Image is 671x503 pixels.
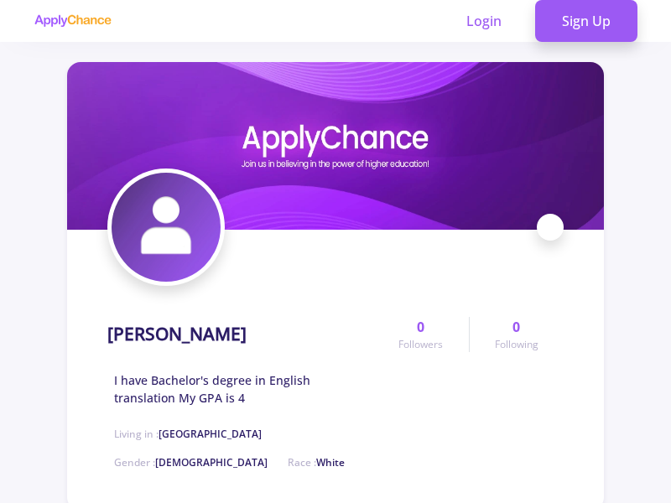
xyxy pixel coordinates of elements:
a: 0Followers [373,317,468,352]
span: Living in : [114,427,262,441]
h1: [PERSON_NAME] [107,324,247,345]
span: White [316,455,345,469]
span: Race : [288,455,345,469]
span: 0 [512,317,520,337]
span: Gender : [114,455,268,469]
a: 0Following [469,317,564,352]
span: Following [495,337,538,352]
img: applychance logo text only [34,14,112,28]
img: Ehsan Masoudicover image [67,62,604,230]
span: Followers [398,337,443,352]
span: [DEMOGRAPHIC_DATA] [155,455,268,469]
span: I have Bachelor's degree in English translation My GPA is 4 [114,371,373,407]
span: [GEOGRAPHIC_DATA] [159,427,262,441]
span: 0 [417,317,424,337]
img: Ehsan Masoudiavatar [112,173,221,282]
